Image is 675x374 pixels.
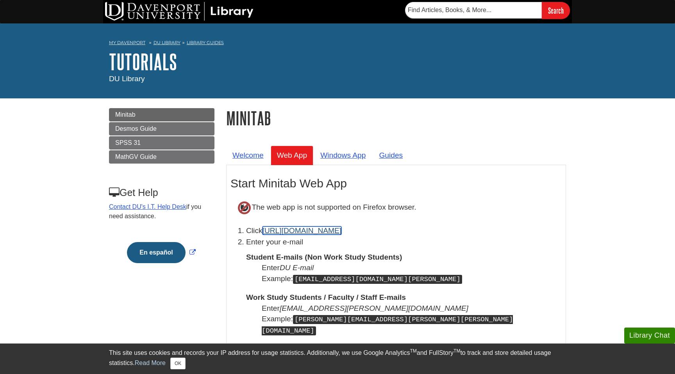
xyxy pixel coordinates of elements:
[109,108,214,276] div: Guide Page Menu
[115,125,157,132] span: Desmos Guide
[246,252,562,262] dt: Student E-mails (Non Work Study Students)
[135,360,166,366] a: Read More
[230,177,562,190] h2: Start Minitab Web App
[109,122,214,135] a: Desmos Guide
[405,2,570,19] form: Searches DU Library's articles, books, and more
[314,146,372,165] a: Windows App
[226,146,270,165] a: Welcome
[226,108,566,128] h1: Minitab
[262,226,342,235] a: [URL][DOMAIN_NAME]
[105,2,254,21] img: DU Library
[127,242,185,263] button: En español
[280,304,468,312] i: [EMAIL_ADDRESS][PERSON_NAME][DOMAIN_NAME]
[109,348,566,369] div: This site uses cookies and records your IP address for usage statistics. Additionally, we use Goo...
[246,237,562,248] p: Enter your e-mail
[170,358,186,369] button: Close
[410,348,416,354] sup: TM
[125,249,197,256] a: Link opens in new window
[109,50,177,74] a: Tutorials
[454,348,460,354] sup: TM
[262,303,562,336] dd: Enter Example:
[109,37,566,50] nav: breadcrumb
[262,262,562,284] dd: Enter Example:
[246,292,562,303] dt: Work Study Students / Faculty / Staff E-mails
[293,275,462,284] kbd: [EMAIL_ADDRESS][DOMAIN_NAME][PERSON_NAME]
[109,150,214,164] a: MathGV Guide
[230,194,562,221] p: The web app is not supported on Firefox browser.
[373,146,409,165] a: Guides
[542,2,570,19] input: Search
[405,2,542,18] input: Find Articles, Books, & More...
[109,39,145,46] a: My Davenport
[115,139,141,146] span: SPSS 31
[109,108,214,121] a: Minitab
[271,146,314,165] a: Web App
[115,153,157,160] span: MathGV Guide
[109,203,186,210] a: Contact DU's I.T. Help Desk
[187,40,224,45] a: Library Guides
[624,328,675,344] button: Library Chat
[109,75,145,83] span: DU Library
[115,111,136,118] span: Minitab
[262,315,513,335] kbd: [PERSON_NAME][EMAIL_ADDRESS][PERSON_NAME][PERSON_NAME][DOMAIN_NAME]
[154,40,180,45] a: DU Library
[109,136,214,150] a: SPSS 31
[280,264,314,272] i: DU E-mail
[109,202,214,221] p: if you need assistance.
[246,225,562,237] li: Click
[109,187,214,198] h3: Get Help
